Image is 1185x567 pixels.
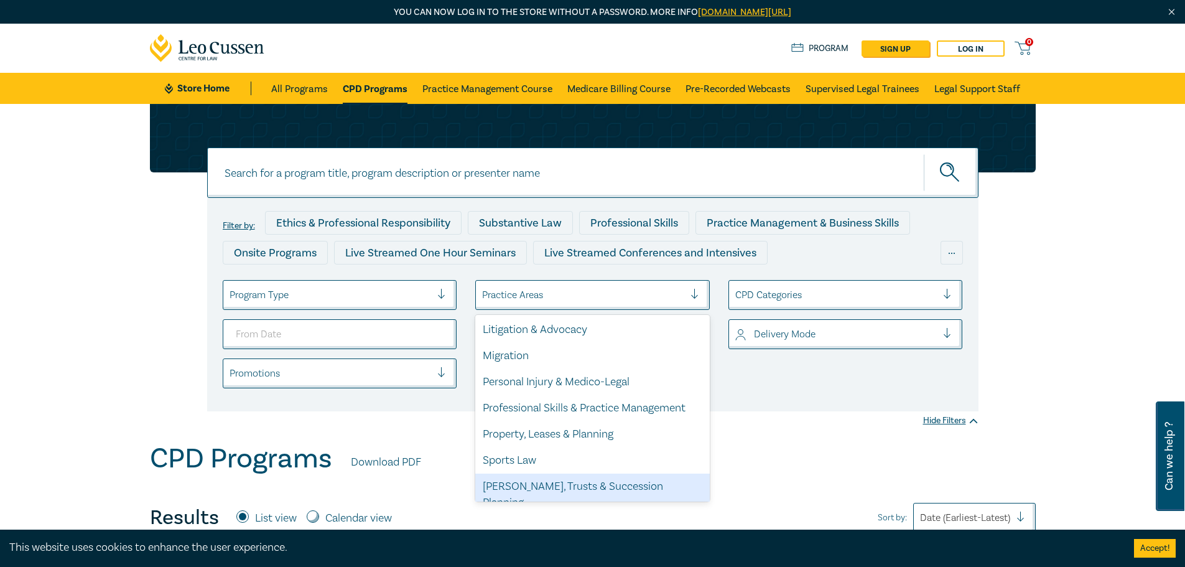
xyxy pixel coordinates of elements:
[475,343,710,369] div: Migration
[426,271,569,294] div: Pre-Recorded Webcasts
[937,40,1005,57] a: Log in
[920,511,922,525] input: Sort by
[579,211,689,235] div: Professional Skills
[343,73,407,104] a: CPD Programs
[334,241,527,265] div: Live Streamed One Hour Seminars
[934,73,1020,104] a: Legal Support Staff
[150,505,219,530] h4: Results
[475,448,710,474] div: Sports Law
[230,288,232,302] input: select
[475,395,710,421] div: Professional Skills & Practice Management
[351,454,421,471] a: Download PDF
[685,73,791,104] a: Pre-Recorded Webcasts
[735,288,738,302] input: select
[941,241,963,265] div: ...
[923,415,978,427] div: Hide Filters
[422,73,552,104] a: Practice Management Course
[475,317,710,343] div: Litigation & Advocacy
[207,148,978,198] input: Search for a program title, program description or presenter name
[1163,409,1175,504] span: Can we help ?
[735,327,738,341] input: select
[150,6,1036,19] p: You can now log in to the store without a password. More info
[878,511,907,525] span: Sort by:
[475,369,710,395] div: Personal Injury & Medico-Legal
[150,443,332,475] h1: CPD Programs
[271,73,328,104] a: All Programs
[718,271,832,294] div: National Programs
[468,211,573,235] div: Substantive Law
[265,211,462,235] div: Ethics & Professional Responsibility
[475,421,710,448] div: Property, Leases & Planning
[1166,7,1177,17] img: Close
[533,241,768,265] div: Live Streamed Conferences and Intensives
[223,241,328,265] div: Onsite Programs
[806,73,919,104] a: Supervised Legal Trainees
[1134,539,1176,558] button: Accept cookies
[223,319,457,349] input: From Date
[695,211,910,235] div: Practice Management & Business Skills
[165,82,251,95] a: Store Home
[325,510,392,527] label: Calendar view
[482,288,485,302] input: select
[575,271,712,294] div: 10 CPD Point Packages
[9,540,1115,556] div: This website uses cookies to enhance the user experience.
[223,271,420,294] div: Live Streamed Practical Workshops
[791,42,849,55] a: Program
[862,40,929,57] a: sign up
[698,6,791,18] a: [DOMAIN_NAME][URL]
[567,73,671,104] a: Medicare Billing Course
[1025,38,1033,46] span: 0
[255,510,297,527] label: List view
[475,474,710,516] div: [PERSON_NAME], Trusts & Succession Planning
[223,221,255,231] label: Filter by:
[230,367,232,380] input: select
